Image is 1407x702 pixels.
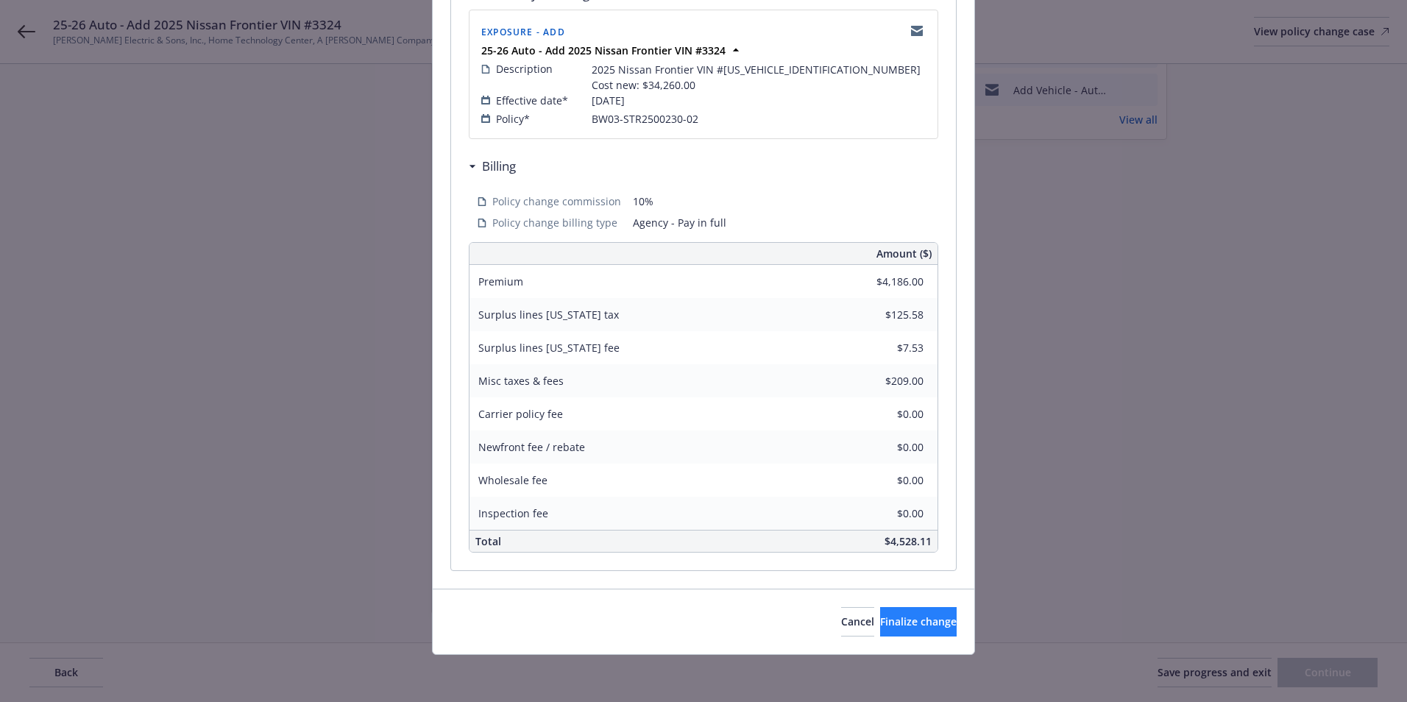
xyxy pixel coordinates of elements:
input: 0.00 [837,469,932,492]
input: 0.00 [837,370,932,392]
span: Policy change billing type [492,215,617,230]
input: 0.00 [837,271,932,293]
span: Carrier policy fee [478,407,563,421]
input: 0.00 [837,436,932,458]
span: Inspection fee [478,506,548,520]
span: Agency - Pay in full [633,215,929,230]
span: Surplus lines [US_STATE] tax [478,308,619,322]
strong: 25-26 Auto - Add 2025 Nissan Frontier VIN #3324 [481,43,726,57]
span: [DATE] [592,93,625,108]
span: Premium [478,274,523,288]
span: $4,528.11 [885,534,932,548]
span: Amount ($) [876,246,932,261]
a: copyLogging [908,22,926,40]
span: Wholesale fee [478,473,547,487]
span: Description [496,61,553,77]
div: Billing [469,157,516,176]
h3: Billing [482,157,516,176]
span: Newfront fee / rebate [478,440,585,454]
span: Misc taxes & fees [478,374,564,388]
span: Policy change commission [492,194,621,209]
span: 2025 Nissan Frontier VIN #[US_VEHICLE_IDENTIFICATION_NUMBER] Cost new: $34,260.00 [592,62,921,93]
span: Surplus lines [US_STATE] fee [478,341,620,355]
button: Finalize change [880,607,957,637]
input: 0.00 [837,337,932,359]
span: Effective date* [496,93,568,108]
span: Policy* [496,111,530,127]
button: Cancel [841,607,874,637]
span: BW03-STR2500230-02 [592,111,698,127]
span: Exposure - Add [481,26,565,38]
span: Finalize change [880,614,957,628]
span: Cancel [841,614,874,628]
input: 0.00 [837,403,932,425]
input: 0.00 [837,503,932,525]
input: 0.00 [837,304,932,326]
span: Total [475,534,501,548]
span: 10% [633,194,929,209]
